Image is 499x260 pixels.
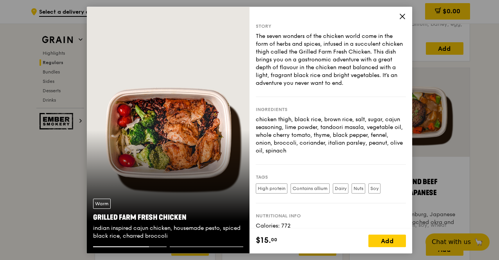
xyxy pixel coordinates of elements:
[333,183,348,194] label: Dairy
[256,222,406,230] div: Calories: 772
[368,183,381,194] label: Soy
[291,183,330,194] label: Contains allium
[352,183,365,194] label: Nuts
[256,183,287,194] label: High protein
[256,23,406,29] div: Story
[256,32,406,87] div: The seven wonders of the chicken world come in the form of herbs and spices, infused in a succule...
[256,235,271,246] span: $15.
[256,116,406,155] div: chicken thigh, black rice, brown rice, salt, sugar, cajun seasoning, lime powder, tandoori masala...
[93,212,243,223] div: Grilled Farm Fresh Chicken
[368,235,406,247] div: Add
[93,224,243,240] div: indian inspired cajun chicken, housemade pesto, spiced black rice, charred broccoli
[256,213,406,219] div: Nutritional info
[256,106,406,113] div: Ingredients
[271,237,277,243] span: 00
[93,199,111,209] div: Warm
[256,174,406,180] div: Tags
